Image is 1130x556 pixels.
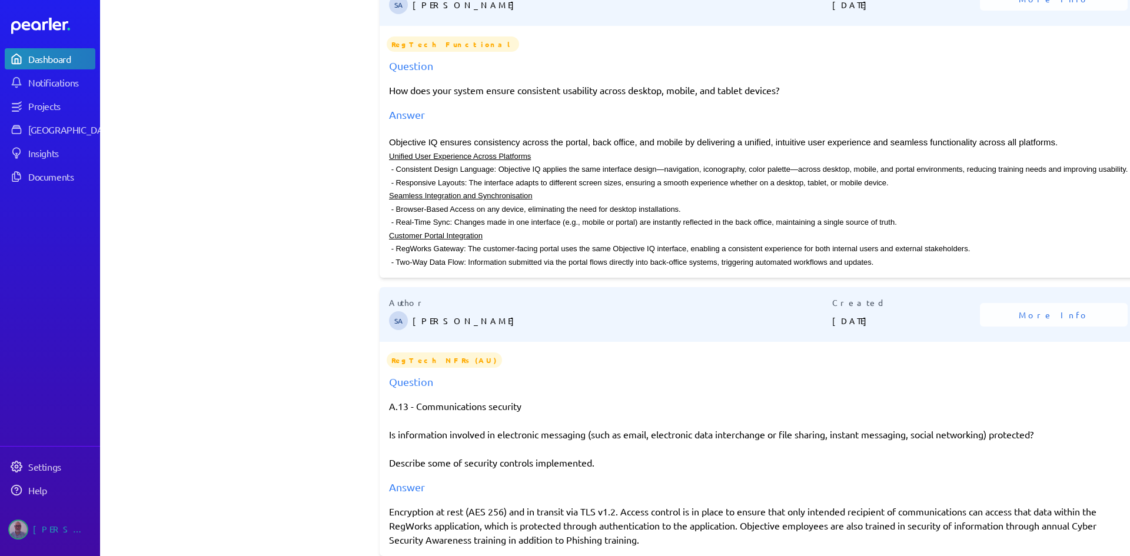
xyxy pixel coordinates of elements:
[5,515,95,544] a: Jason Riches's photo[PERSON_NAME]
[33,520,92,540] div: [PERSON_NAME]
[389,83,1128,97] p: How does your system ensure consistent usability across desktop, mobile, and tablet devices?
[389,205,897,227] font: - Browser-Based Access on any device, eliminating the need for desktop installations. - Real-Time...
[389,106,1128,122] div: Answer
[8,520,28,540] img: Jason Riches
[5,48,95,69] a: Dashboard
[389,399,1128,470] p: A.13 - Communications security Is information involved in electronic messaging (such as email, el...
[387,36,519,52] span: RegTech Functional
[28,100,94,112] div: Projects
[389,374,1128,389] div: Question
[389,244,970,267] font: - RegWorks Gateway: The customer-facing portal uses the same Objective IQ interface, enabling a c...
[5,480,95,501] a: Help
[5,166,95,187] a: Documents
[980,303,1128,327] button: More Info
[5,142,95,164] a: Insights
[389,152,531,161] font: Unified User Experience Across Platforms
[389,504,1128,547] div: Encryption at rest (AES 256) and in transit via TLS v1.2. Access control is in place to ensure th...
[387,352,502,368] span: RegTech NFRs (AU)
[28,147,94,159] div: Insights
[389,479,1128,495] div: Answer
[832,297,980,309] p: Created
[5,72,95,93] a: Notifications
[832,309,980,332] p: [DATE]
[11,18,95,34] a: Dashboard
[28,76,94,88] div: Notifications
[5,95,95,116] a: Projects
[5,456,95,477] a: Settings
[28,53,94,65] div: Dashboard
[28,124,116,135] div: [GEOGRAPHIC_DATA]
[28,484,94,496] div: Help
[389,297,832,309] p: Author
[389,191,533,200] font: Seamless Integration and Synchronisation
[389,231,483,240] font: Customer Portal Integration
[389,165,1128,187] font: - Consistent Design Language: Objective IQ applies the same interface design—navigation, iconogra...
[413,309,832,332] p: [PERSON_NAME]
[389,132,1128,268] td: Objective IQ ensures consistency across the portal, back office, and mobile by delivering a unifi...
[5,119,95,140] a: [GEOGRAPHIC_DATA]
[1019,309,1089,321] span: More Info
[389,58,1128,74] div: Question
[28,171,94,182] div: Documents
[389,311,408,330] span: Steve Ackermann
[28,461,94,472] div: Settings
